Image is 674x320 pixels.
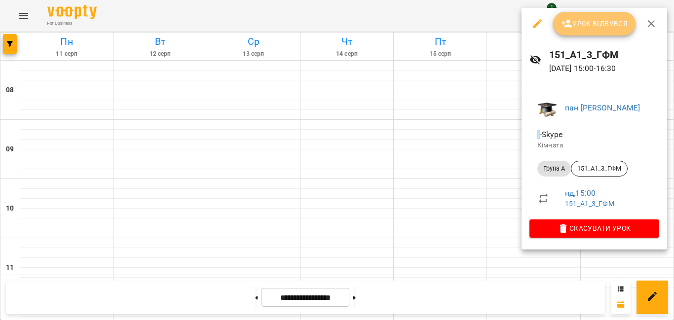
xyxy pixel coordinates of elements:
button: Урок відбувся [553,12,636,36]
h6: 151_А1_3_ГФМ [549,47,659,63]
a: нд , 15:00 [565,188,596,198]
p: [DATE] 15:00 - 16:30 [549,63,659,74]
a: 151_А1_3_ГФМ [565,200,614,208]
span: Урок відбувся [561,18,628,30]
p: Кімната [537,141,651,150]
a: пан [PERSON_NAME] [565,103,640,112]
span: Група A [537,164,571,173]
img: 799722d1e4806ad049f10b02fe9e8a3e.jpg [537,98,557,118]
button: Скасувати Урок [529,219,659,237]
span: 151_А1_3_ГФМ [571,164,627,173]
span: - Skype [537,130,564,139]
span: Скасувати Урок [537,222,651,234]
div: 151_А1_3_ГФМ [571,161,628,177]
